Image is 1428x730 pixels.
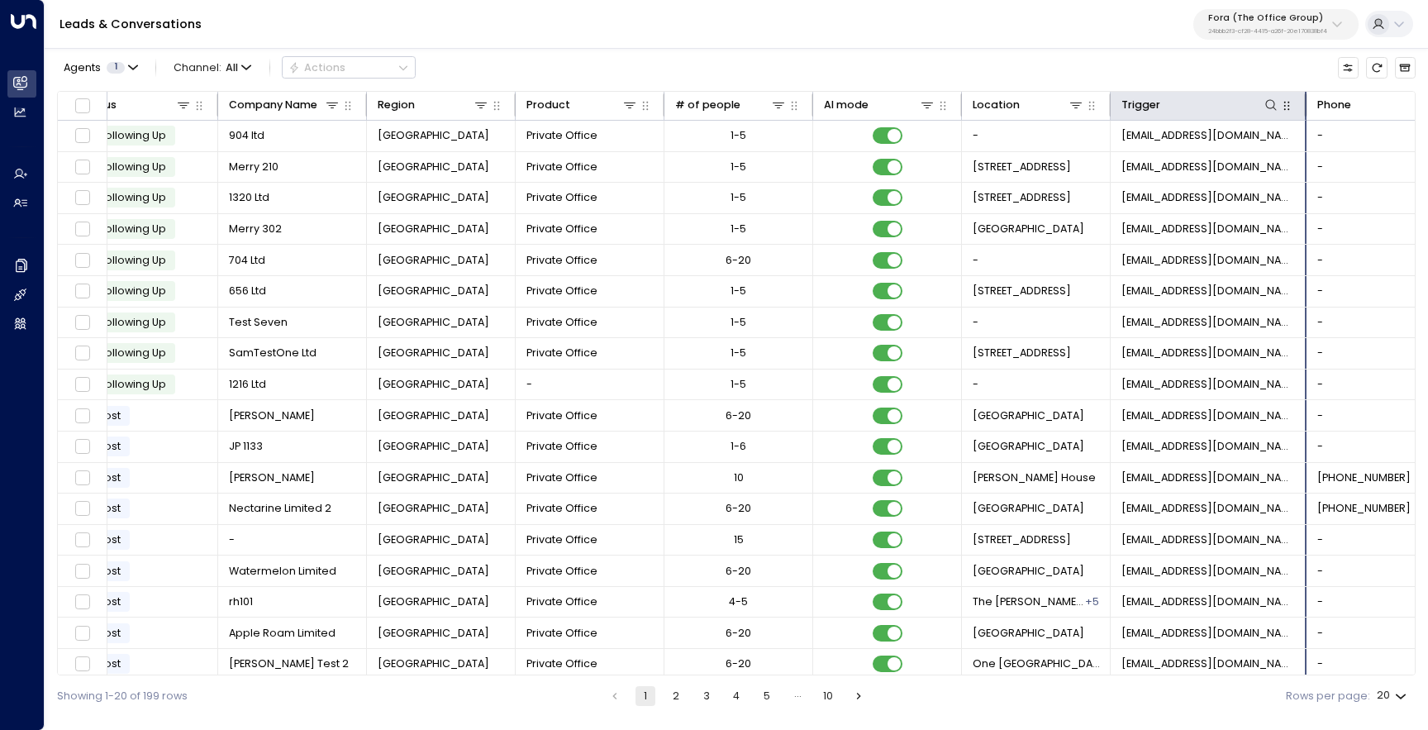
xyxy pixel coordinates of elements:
span: All [226,62,238,74]
span: Toggle select row [73,158,92,177]
span: George Test 2 [229,656,349,671]
button: Actions [282,56,416,79]
span: Lost [100,564,121,578]
span: Following Up [100,377,166,391]
span: noreply@theofficegroup.com [1121,160,1295,174]
span: Toggle select row [73,499,92,518]
span: London [378,346,489,360]
nav: pagination navigation [604,686,869,706]
span: Toggle select row [73,282,92,301]
span: Following Up [100,190,166,204]
td: - [962,121,1111,151]
span: noreply@theofficegroup.com [1121,346,1295,360]
button: Customize [1338,57,1359,78]
span: samsalesai5@gmail.com [1121,439,1295,454]
div: 6-20 [726,408,751,423]
span: 210 Euston Road [973,532,1071,547]
span: Private Office [526,253,597,268]
button: Fora (The Office Group)24bbb2f3-cf28-4415-a26f-20e170838bf4 [1193,9,1359,40]
span: Toggle select row [73,220,92,239]
span: Toggle select row [73,624,92,643]
span: Toggle select row [73,250,92,270]
span: Toggle select row [73,406,92,425]
div: Location [973,96,1085,114]
div: # of people [675,96,740,114]
span: Summit House [973,501,1084,516]
span: noreply@theofficegroup.com [1121,377,1295,392]
span: London [378,594,489,609]
span: Private Office [526,160,597,174]
div: 6-20 [726,253,751,268]
span: Dallington Street [973,439,1084,454]
button: Archived Leads [1395,57,1416,78]
span: Channel: [168,57,257,78]
span: +4474071181234 [1317,501,1411,516]
span: Summit House [973,564,1084,579]
span: +447949494949 [1317,470,1411,485]
span: noreply@theofficegroup.com [1121,253,1295,268]
span: London [378,408,489,423]
span: Toggle select row [73,437,92,456]
span: 81 Rivington Street [973,190,1071,205]
span: Private Office [526,626,597,641]
div: Phone [1317,96,1351,114]
span: One Lyric Square [973,656,1100,671]
span: Private Office [526,346,597,360]
span: Bobin [229,470,315,485]
span: noreply@theofficegroup.com [1121,128,1295,143]
span: Gridiron Building [973,408,1084,423]
span: noreply@theofficegroup.com [1121,284,1295,298]
div: … [788,686,807,706]
button: Go to page 4 [726,686,746,706]
div: 20 [1377,685,1410,707]
div: 15 [734,532,744,547]
span: Agents [64,63,101,74]
span: louise [229,408,315,423]
span: noreply@theofficegroup.com [1121,222,1295,236]
span: 210 Euston Road [973,160,1071,174]
label: Rows per page: [1286,689,1370,704]
span: Private Office [526,190,597,205]
div: 1-5 [731,284,746,298]
span: London [378,128,489,143]
span: Apple Roam Limited [229,626,336,641]
span: Following Up [100,128,166,142]
span: London [378,564,489,579]
span: Refresh [1366,57,1387,78]
span: Nectarine Limited 2 [229,501,331,516]
span: 704 Ltd [229,253,265,268]
div: 6-20 [726,564,751,579]
td: - [962,308,1111,338]
span: noreply@theofficegroup.com [1121,315,1295,330]
td: - [218,525,367,556]
span: 50 Liverpool Street [973,346,1071,360]
span: Toggle select row [73,655,92,674]
span: Toggle select row [73,344,92,363]
span: Merry 302 [229,222,282,236]
span: London [378,222,489,236]
span: rh101 [229,594,253,609]
span: charlilucy@aol.com [1121,470,1295,485]
span: Following Up [100,253,166,267]
span: London [378,284,489,298]
span: Lost [100,408,121,422]
span: Toggle select row [73,188,92,208]
span: 1 [107,62,125,74]
span: 1216 Ltd [229,377,266,392]
div: 10 [734,470,744,485]
button: Go to page 2 [666,686,686,706]
div: Location [973,96,1020,114]
div: 6-20 [726,501,751,516]
span: London [378,377,489,392]
div: Product [526,96,570,114]
span: Lost [100,532,121,546]
span: 81 Rivington Street [973,284,1071,298]
span: Private Office [526,439,597,454]
span: 904 ltd [229,128,264,143]
div: 6-20 [726,656,751,671]
span: 656 Ltd [229,284,266,298]
p: 24bbb2f3-cf28-4415-a26f-20e170838bf4 [1208,28,1327,35]
span: 1320 Ltd [229,190,269,205]
div: Region [378,96,490,114]
td: - [962,370,1111,400]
